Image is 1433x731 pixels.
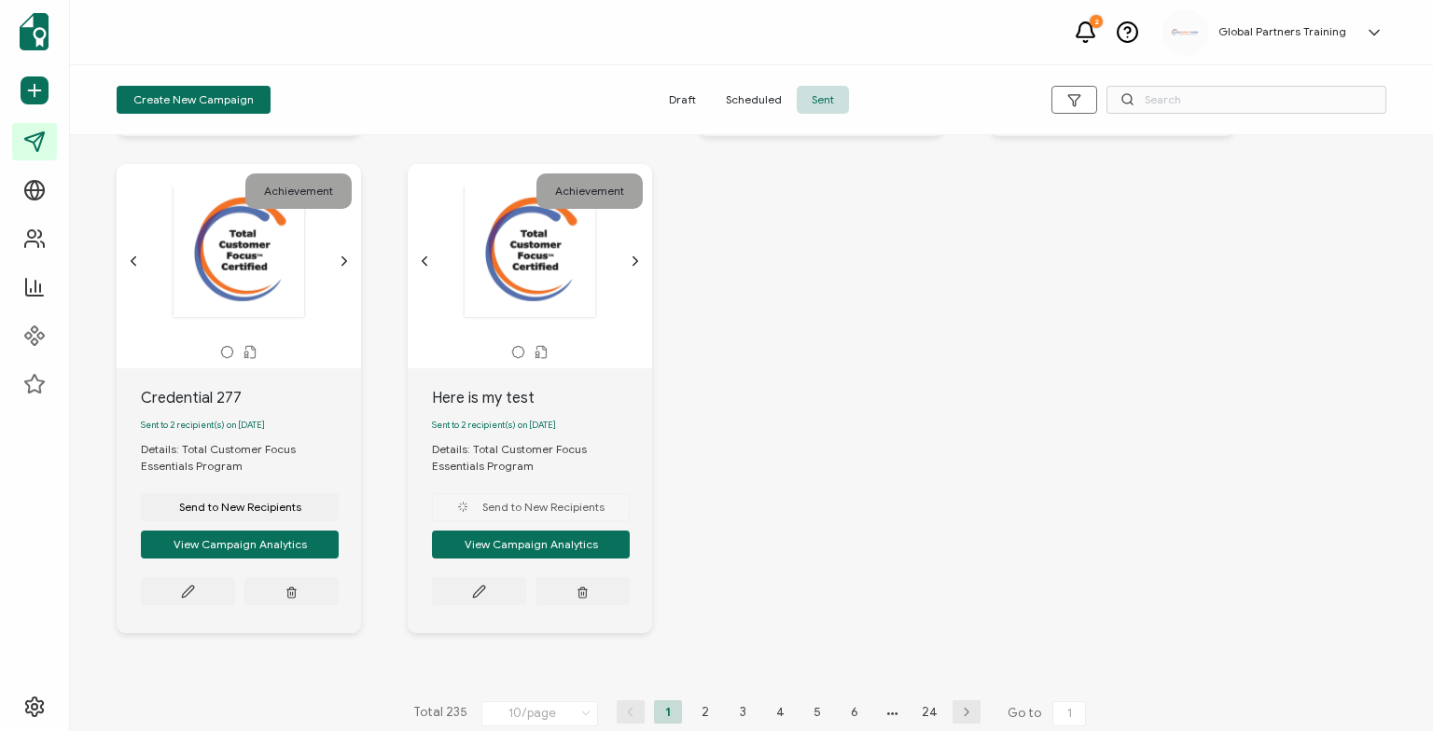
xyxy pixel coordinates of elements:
li: 1 [654,700,682,724]
img: a67b0fc9-8215-4772-819c-d3ef58439fce.png [1172,29,1200,35]
ion-icon: chevron back outline [417,254,432,269]
li: 24 [915,700,943,724]
input: Select [481,701,598,726]
h5: Global Partners Training [1218,25,1346,38]
span: Sent to 2 recipient(s) on [DATE] [432,420,556,431]
div: Details: Total Customer Focus Essentials Program [141,441,361,475]
span: Scheduled [711,86,797,114]
ion-icon: chevron back outline [126,254,141,269]
img: sertifier-logomark-colored.svg [20,13,49,50]
ion-icon: chevron forward outline [337,254,352,269]
div: Achievement [245,173,352,209]
li: 5 [803,700,831,724]
span: Create New Campaign [133,94,254,105]
li: 2 [691,700,719,724]
span: Sent to 2 recipient(s) on [DATE] [141,420,265,431]
button: Send to New Recipients [141,493,339,521]
span: Send to New Recipients [179,502,301,513]
span: Go to [1008,700,1090,726]
input: Search [1106,86,1386,114]
button: View Campaign Analytics [141,531,339,559]
div: Details: Total Customer Focus Essentials Program [432,441,652,475]
span: Sent [797,86,849,114]
span: Total 235 [413,700,467,726]
button: View Campaign Analytics [432,531,630,559]
div: Achievement [536,173,643,209]
div: Credential 277 [141,387,361,409]
div: Here is my test [432,387,652,409]
ion-icon: chevron forward outline [628,254,643,269]
li: 3 [729,700,757,724]
button: Create New Campaign [117,86,271,114]
div: 2 [1090,15,1103,28]
li: 6 [841,700,869,724]
iframe: Chat Widget [1340,641,1433,731]
li: 4 [766,700,794,724]
span: Draft [654,86,711,114]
